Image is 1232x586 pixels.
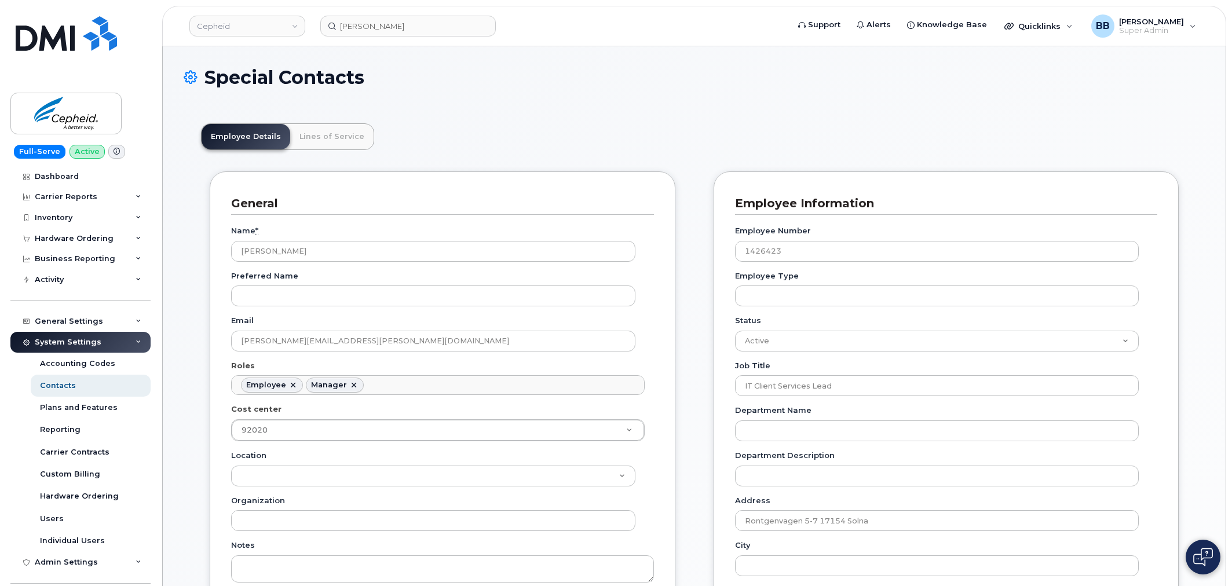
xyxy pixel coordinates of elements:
[231,315,254,326] label: Email
[290,124,374,149] a: Lines of Service
[255,226,258,235] abbr: required
[735,315,761,326] label: Status
[246,380,286,390] div: Employee
[231,225,258,236] label: Name
[311,380,347,390] div: Manager
[1193,548,1213,566] img: Open chat
[735,360,770,371] label: Job Title
[231,196,645,211] h3: General
[242,426,268,434] span: 92020
[232,420,644,441] a: 92020
[231,450,266,461] label: Location
[735,495,770,506] label: Address
[231,540,255,551] label: Notes
[735,196,1149,211] h3: Employee Information
[202,124,290,149] a: Employee Details
[231,360,255,371] label: Roles
[231,404,282,415] label: Cost center
[735,270,799,281] label: Employee Type
[231,270,298,281] label: Preferred Name
[735,405,811,416] label: Department Name
[231,495,285,506] label: Organization
[184,67,1205,87] h1: Special Contacts
[735,450,835,461] label: Department Description
[735,540,751,551] label: City
[735,225,811,236] label: Employee Number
